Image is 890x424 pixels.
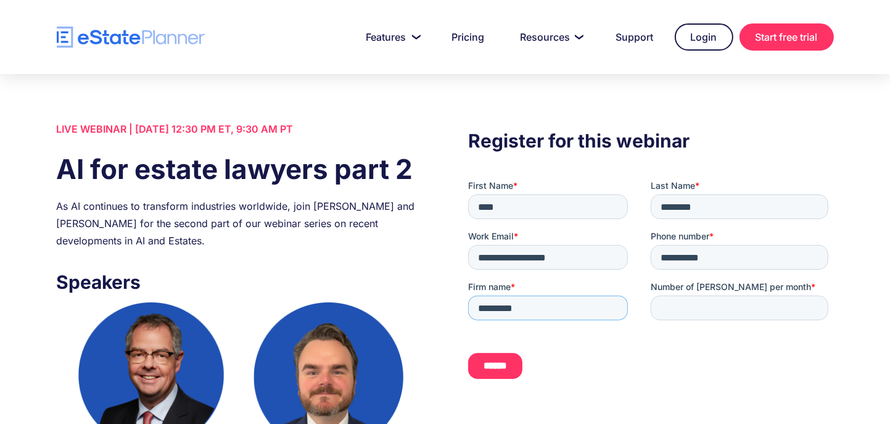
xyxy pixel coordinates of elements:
[352,25,431,49] a: Features
[506,25,595,49] a: Resources
[468,127,833,155] h3: Register for this webinar
[437,25,500,49] a: Pricing
[675,23,733,51] a: Login
[468,180,833,389] iframe: Form 0
[57,197,422,249] div: As AI continues to transform industries worldwide, join [PERSON_NAME] and [PERSON_NAME] for the s...
[57,150,422,188] h1: AI for estate lawyers part 2
[740,23,834,51] a: Start free trial
[57,27,205,48] a: home
[57,120,422,138] div: LIVE WEBINAR | [DATE] 12:30 PM ET, 9:30 AM PT
[57,268,422,296] h3: Speakers
[601,25,669,49] a: Support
